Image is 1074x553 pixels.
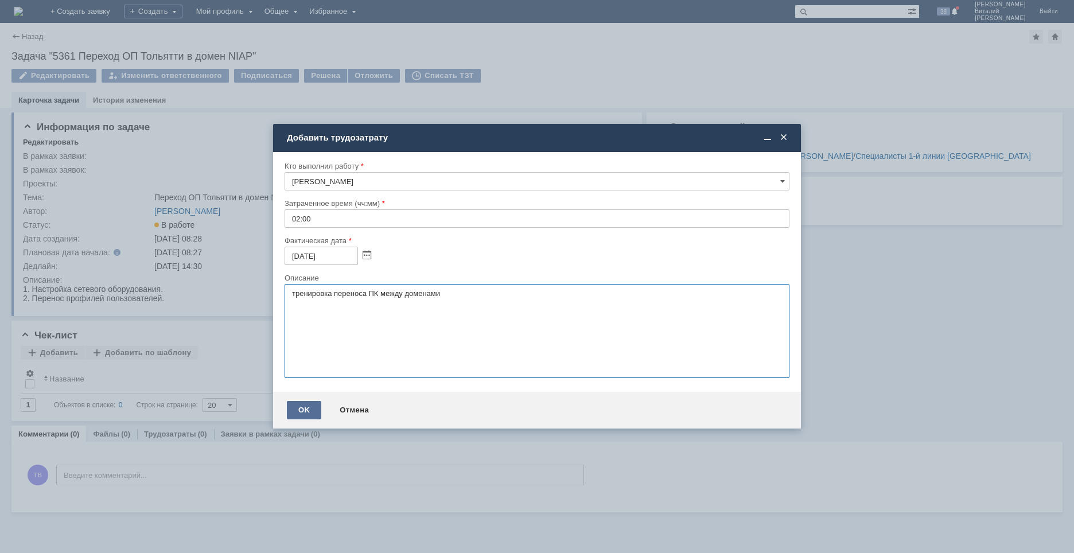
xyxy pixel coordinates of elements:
[778,133,789,143] span: Закрыть
[285,274,787,282] div: Описание
[287,133,789,143] div: Добавить трудозатрату
[762,133,773,143] span: Свернуть (Ctrl + M)
[285,237,787,244] div: Фактическая дата
[285,162,787,170] div: Кто выполнил работу
[285,200,787,207] div: Затраченное время (чч:мм)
